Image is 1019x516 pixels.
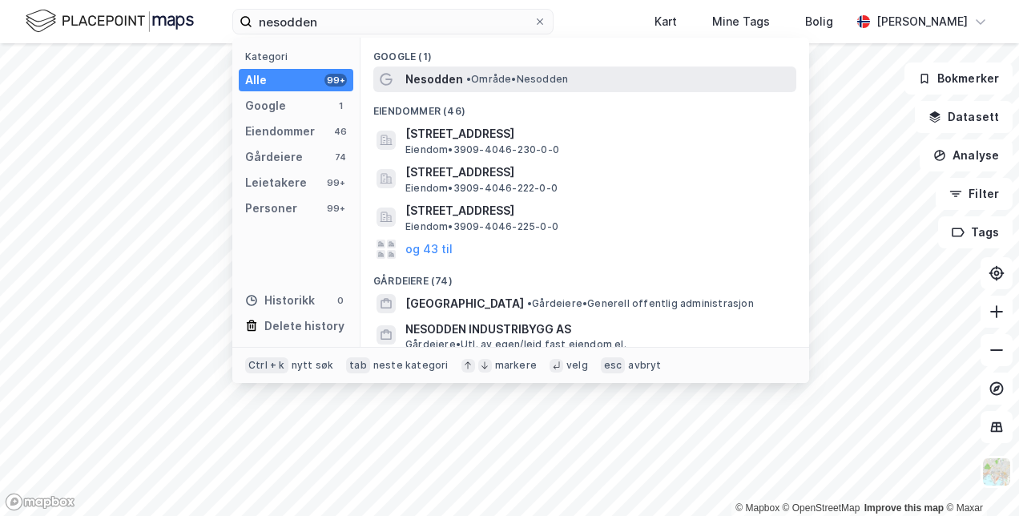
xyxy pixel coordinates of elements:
button: Filter [936,178,1013,210]
div: 46 [334,125,347,138]
span: [GEOGRAPHIC_DATA] [405,294,524,313]
div: Historikk [245,291,315,310]
div: Mine Tags [712,12,770,31]
span: Område • Nesodden [466,73,568,86]
span: [STREET_ADDRESS] [405,163,790,182]
iframe: Chat Widget [939,439,1019,516]
span: Gårdeiere • Generell offentlig administrasjon [527,297,754,310]
div: Google [245,96,286,115]
div: 1 [334,99,347,112]
button: Analyse [920,139,1013,171]
div: tab [346,357,370,373]
div: [PERSON_NAME] [876,12,968,31]
span: Nesodden [405,70,463,89]
span: • [527,297,532,309]
div: 99+ [324,202,347,215]
span: [STREET_ADDRESS] [405,201,790,220]
a: Improve this map [864,502,944,514]
button: Tags [938,216,1013,248]
button: Bokmerker [904,62,1013,95]
span: [STREET_ADDRESS] [405,124,790,143]
span: Eiendom • 3909-4046-222-0-0 [405,182,558,195]
div: esc [601,357,626,373]
div: Google (1) [360,38,809,67]
div: Kart [654,12,677,31]
div: nytt søk [292,359,334,372]
div: avbryt [628,359,661,372]
span: Gårdeiere • Utl. av egen/leid fast eiendom el. [405,338,626,351]
div: velg [566,359,588,372]
div: 0 [334,294,347,307]
div: Eiendommer (46) [360,92,809,121]
div: 99+ [324,74,347,87]
a: OpenStreetMap [783,502,860,514]
div: Personer [245,199,297,218]
span: NESODDEN INDUSTRIBYGG AS [405,320,790,339]
div: markere [495,359,537,372]
div: Alle [245,71,267,90]
span: • [466,73,471,85]
div: 99+ [324,176,347,189]
div: Ctrl + k [245,357,288,373]
div: Eiendommer [245,122,315,141]
img: logo.f888ab2527a4732fd821a326f86c7f29.svg [26,7,194,35]
div: Gårdeiere (74) [360,262,809,291]
button: og 43 til [405,240,453,259]
button: Datasett [915,101,1013,133]
span: Eiendom • 3909-4046-230-0-0 [405,143,559,156]
a: Mapbox homepage [5,493,75,511]
span: Eiendom • 3909-4046-225-0-0 [405,220,558,233]
div: Delete history [264,316,344,336]
a: Mapbox [735,502,779,514]
div: 74 [334,151,347,163]
div: neste kategori [373,359,449,372]
div: Bolig [805,12,833,31]
div: Kategori [245,50,353,62]
div: Leietakere [245,173,307,192]
div: Gårdeiere [245,147,303,167]
input: Søk på adresse, matrikkel, gårdeiere, leietakere eller personer [252,10,534,34]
